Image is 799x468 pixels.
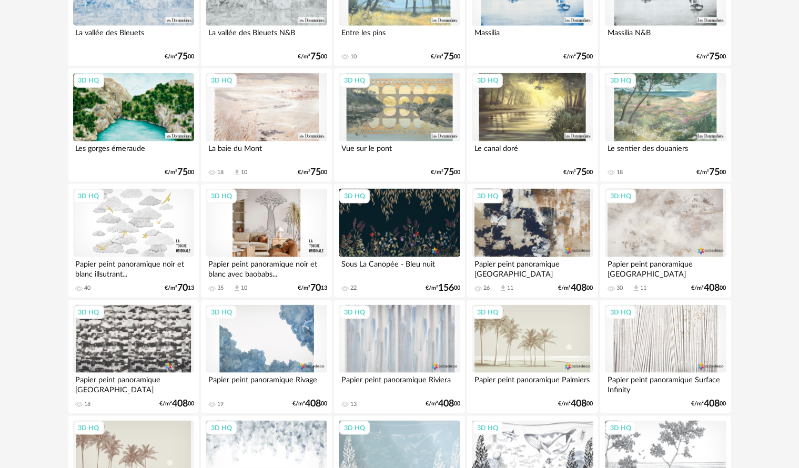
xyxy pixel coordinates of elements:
div: 3D HQ [472,421,503,435]
div: 10 [241,169,247,176]
span: 408 [172,400,188,408]
div: 10 [241,284,247,292]
div: €/m² 00 [298,169,327,176]
div: Massilia [472,26,593,47]
span: Download icon [233,284,241,292]
div: 11 [640,284,646,292]
span: 408 [704,400,720,408]
div: 3D HQ [206,189,237,203]
div: La vallée des Bleuets [73,26,194,47]
div: 3D HQ [206,421,237,435]
div: €/m² 00 [564,53,593,60]
span: Download icon [632,284,640,292]
div: 19 [217,401,224,408]
div: 3D HQ [605,189,636,203]
div: €/m² 00 [564,169,593,176]
div: Papier peint panoramique [GEOGRAPHIC_DATA] [472,257,593,278]
div: 3D HQ [206,306,237,319]
div: 30 [616,284,623,292]
span: 75 [443,169,454,176]
span: 75 [310,169,321,176]
div: €/m² 13 [165,284,194,292]
a: 3D HQ Papier peint panoramique Palmiers €/m²40800 [467,300,598,414]
a: 3D HQ Papier peint panoramique [GEOGRAPHIC_DATA] 18 €/m²40800 [68,300,199,414]
span: 75 [710,53,720,60]
a: 3D HQ Le sentier des douaniers 18 €/m²7500 [600,68,731,182]
div: La vallée des Bleuets N&B [206,26,327,47]
span: 75 [577,53,587,60]
span: 70 [310,284,321,292]
div: 3D HQ [605,421,636,435]
div: €/m² 00 [559,400,593,408]
div: 3D HQ [74,306,104,319]
div: Sous La Canopée - Bleu nuit [339,257,460,278]
div: €/m² 00 [426,284,460,292]
div: €/m² 00 [165,169,194,176]
div: €/m² 00 [426,400,460,408]
span: 75 [177,53,188,60]
div: €/m² 00 [431,53,460,60]
div: €/m² 00 [692,284,726,292]
div: 3D HQ [74,189,104,203]
span: 75 [577,169,587,176]
a: 3D HQ Sous La Canopée - Bleu nuit 22 €/m²15600 [334,184,464,298]
a: 3D HQ Papier peint panoramique Surface Infinity €/m²40800 [600,300,731,414]
span: 75 [177,169,188,176]
div: Papier peint panoramique [GEOGRAPHIC_DATA] [73,373,194,394]
a: 3D HQ Les gorges émeraude €/m²7500 [68,68,199,182]
div: 3D HQ [472,74,503,87]
div: Papier peint panoramique Surface Infinity [605,373,726,394]
div: €/m² 00 [697,53,726,60]
div: €/m² 00 [298,53,327,60]
span: 408 [704,284,720,292]
a: 3D HQ Vue sur le pont €/m²7500 [334,68,464,182]
div: Papier peint panoramique [GEOGRAPHIC_DATA] [605,257,726,278]
div: 26 [483,284,490,292]
div: €/m² 00 [165,53,194,60]
div: 3D HQ [339,74,370,87]
div: 3D HQ [339,189,370,203]
div: Papier peint panoramique noir et blanc avec baobabs... [206,257,327,278]
div: Papier peint panoramique noir et blanc illsutrant... [73,257,194,278]
a: 3D HQ Papier peint panoramique noir et blanc avec baobabs... 35 Download icon 10 €/m²7013 [201,184,331,298]
div: 3D HQ [605,306,636,319]
div: 10 [350,53,357,60]
div: Les gorges émeraude [73,141,194,162]
div: Le canal doré [472,141,593,162]
span: 75 [443,53,454,60]
div: €/m² 00 [697,169,726,176]
div: Vue sur le pont [339,141,460,162]
div: €/m² 00 [292,400,327,408]
span: 75 [710,169,720,176]
span: 408 [571,400,587,408]
div: 18 [217,169,224,176]
span: Download icon [233,169,241,177]
div: 3D HQ [206,74,237,87]
a: 3D HQ Le canal doré €/m²7500 [467,68,598,182]
div: 40 [85,284,91,292]
div: 3D HQ [74,74,104,87]
div: 18 [616,169,623,176]
a: 3D HQ Papier peint panoramique [GEOGRAPHIC_DATA] 30 Download icon 11 €/m²40800 [600,184,731,298]
div: €/m² 00 [559,284,593,292]
div: €/m² 13 [298,284,327,292]
a: 3D HQ Papier peint panoramique noir et blanc illsutrant... 40 €/m²7013 [68,184,199,298]
div: €/m² 00 [431,169,460,176]
div: Papier peint panoramique Rivage [206,373,327,394]
a: 3D HQ Papier peint panoramique Rivage 19 €/m²40800 [201,300,331,414]
div: 22 [350,284,357,292]
div: €/m² 00 [159,400,194,408]
a: 3D HQ La baie du Mont 18 Download icon 10 €/m²7500 [201,68,331,182]
div: Papier peint panoramique Palmiers [472,373,593,394]
div: 13 [350,401,357,408]
div: 3D HQ [472,189,503,203]
span: 156 [438,284,454,292]
span: 408 [438,400,454,408]
div: 18 [85,401,91,408]
div: Le sentier des douaniers [605,141,726,162]
div: 35 [217,284,224,292]
div: 3D HQ [339,306,370,319]
div: La baie du Mont [206,141,327,162]
div: 3D HQ [605,74,636,87]
div: Massilia N&B [605,26,726,47]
